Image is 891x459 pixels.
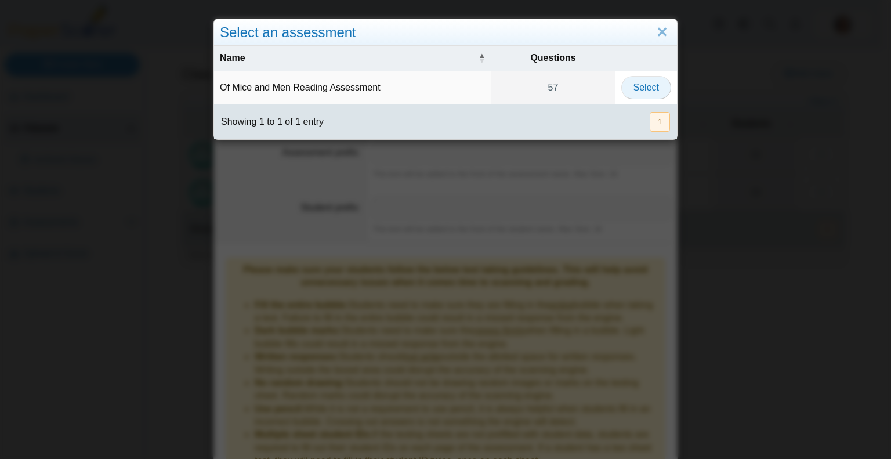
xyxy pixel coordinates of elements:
button: 1 [650,112,670,131]
span: Name : Activate to invert sorting [478,52,485,64]
span: Questions [497,52,609,64]
span: Name [220,52,476,64]
button: Select [621,76,671,99]
nav: pagination [649,112,670,131]
div: Select an assessment [214,19,677,46]
div: Showing 1 to 1 of 1 entry [214,104,324,139]
a: Close [653,23,671,42]
a: 57 [491,71,615,104]
td: Of Mice and Men Reading Assessment [214,71,491,104]
span: Select [633,82,659,92]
